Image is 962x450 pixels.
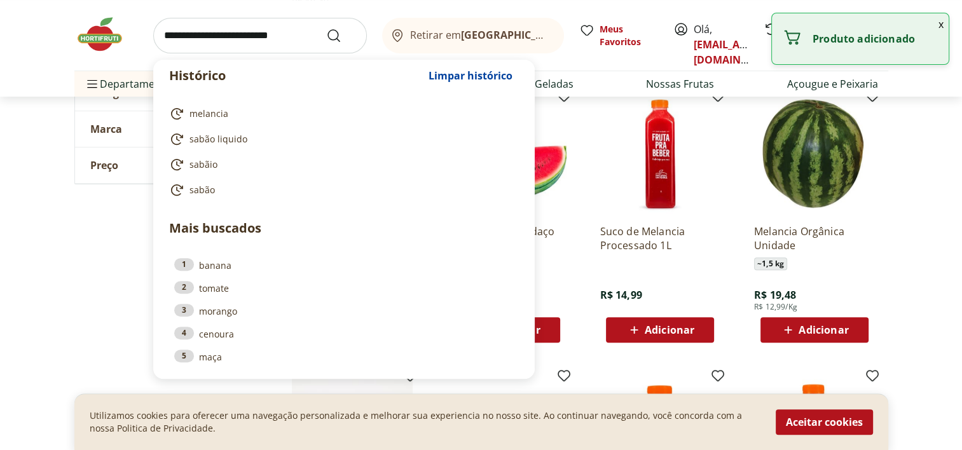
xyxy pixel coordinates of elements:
[189,184,215,196] span: sabão
[90,123,122,135] span: Marca
[694,22,750,67] span: Olá,
[754,302,797,312] span: R$ 12,99/Kg
[85,69,176,99] span: Departamentos
[169,182,514,198] a: sabão
[382,18,564,53] button: Retirar em[GEOGRAPHIC_DATA]/[GEOGRAPHIC_DATA]
[174,258,194,271] div: 1
[326,28,357,43] button: Submit Search
[174,258,514,272] a: 1banana
[75,111,266,147] button: Marca
[579,23,658,48] a: Meus Favoritos
[813,32,938,45] p: Produto adicionado
[174,304,194,317] div: 3
[174,327,194,339] div: 4
[422,60,519,91] button: Limpar histórico
[600,224,720,252] a: Suco de Melancia Processado 1L
[174,350,514,364] a: 5maça
[776,409,873,435] button: Aceitar cookies
[189,133,247,146] span: sabão liquido
[75,147,266,183] button: Preço
[787,76,877,92] a: Açougue e Peixaria
[85,69,100,99] button: Menu
[646,76,714,92] a: Nossas Frutas
[410,29,551,41] span: Retirar em
[754,257,787,270] span: ~ 1,5 kg
[174,304,514,318] a: 3morango
[74,15,138,53] img: Hortifruti
[754,288,796,302] span: R$ 19,48
[174,350,194,362] div: 5
[600,23,658,48] span: Meus Favoritos
[429,71,512,81] span: Limpar histórico
[694,37,782,67] a: [EMAIL_ADDRESS][DOMAIN_NAME]
[645,325,694,335] span: Adicionar
[174,281,194,294] div: 2
[90,409,760,435] p: Utilizamos cookies para oferecer uma navegação personalizada e melhorar sua experiencia no nosso ...
[189,107,228,120] span: melancia
[754,93,875,214] img: Melancia Orgânica Unidade
[461,28,675,42] b: [GEOGRAPHIC_DATA]/[GEOGRAPHIC_DATA]
[606,317,714,343] button: Adicionar
[174,281,514,295] a: 2tomate
[169,106,514,121] a: melancia
[90,159,118,172] span: Preço
[760,317,869,343] button: Adicionar
[169,157,514,172] a: sabãio
[933,13,949,35] button: Fechar notificação
[189,158,217,171] span: sabãio
[799,325,848,335] span: Adicionar
[169,67,422,85] p: Histórico
[600,93,720,214] img: Suco de Melancia Processado 1L
[600,288,642,302] span: R$ 14,99
[169,219,519,238] p: Mais buscados
[174,327,514,341] a: 4cenoura
[169,132,514,147] a: sabão liquido
[153,18,367,53] input: search
[754,224,875,252] a: Melancia Orgânica Unidade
